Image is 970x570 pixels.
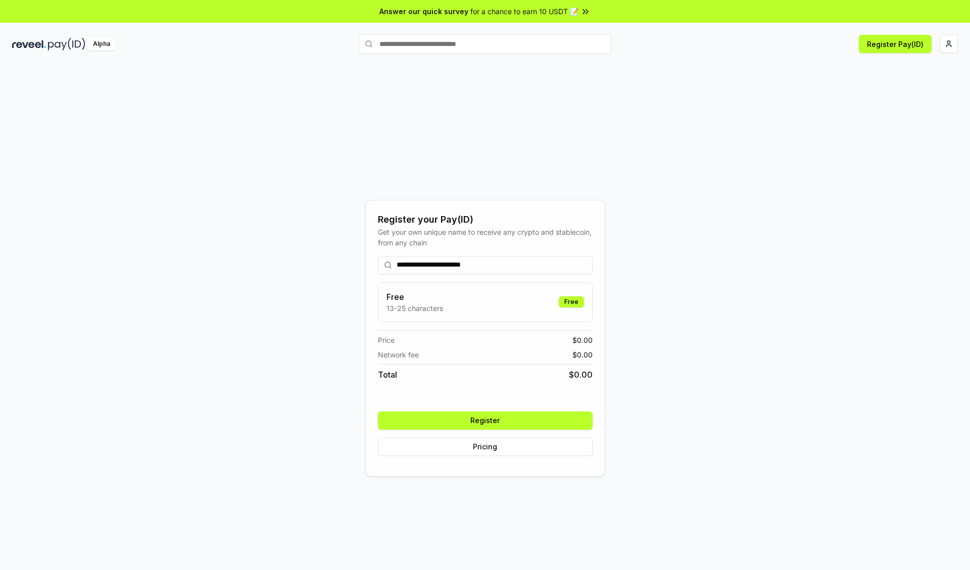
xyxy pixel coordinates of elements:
[378,411,593,430] button: Register
[470,6,578,17] span: for a chance to earn 10 USDT 📝
[386,303,443,314] p: 13-25 characters
[559,296,584,307] div: Free
[572,349,593,360] span: $ 0.00
[378,335,395,345] span: Price
[379,6,468,17] span: Answer our quick survey
[378,438,593,456] button: Pricing
[48,38,85,50] img: pay_id
[569,369,593,381] span: $ 0.00
[12,38,46,50] img: reveel_dark
[378,227,593,248] div: Get your own unique name to receive any crypto and stablecoin, from any chain
[378,213,593,227] div: Register your Pay(ID)
[378,369,397,381] span: Total
[572,335,593,345] span: $ 0.00
[386,291,443,303] h3: Free
[859,35,932,53] button: Register Pay(ID)
[378,349,419,360] span: Network fee
[87,38,116,50] div: Alpha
